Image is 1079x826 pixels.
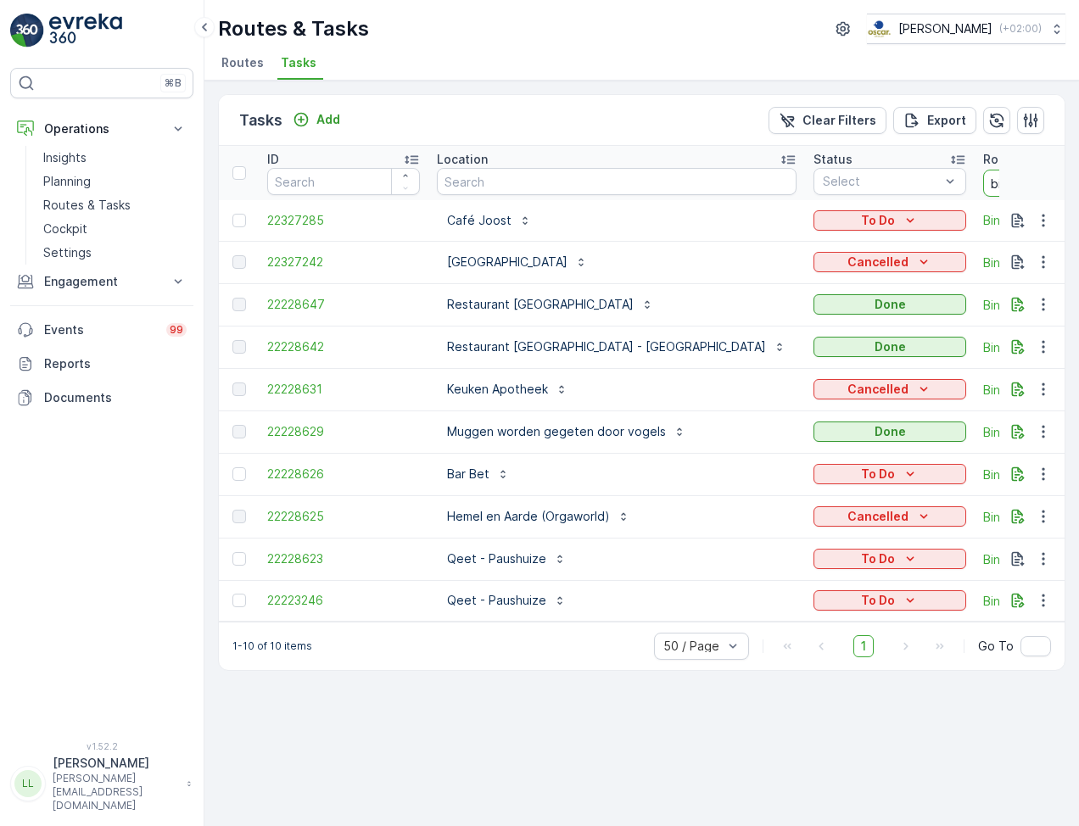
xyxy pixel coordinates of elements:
[267,296,420,313] span: 22228647
[813,464,966,484] button: To Do
[813,549,966,569] button: To Do
[447,212,512,229] p: Café Joost
[875,338,906,355] p: Done
[36,146,193,170] a: Insights
[447,423,666,440] p: Muggen worden gegeten door vogels
[239,109,282,132] p: Tasks
[43,244,92,261] p: Settings
[44,355,187,372] p: Reports
[267,508,420,525] a: 22228625
[44,120,159,137] p: Operations
[813,506,966,527] button: Cancelled
[447,254,567,271] p: [GEOGRAPHIC_DATA]
[10,313,193,347] a: Events99
[267,254,420,271] a: 22327242
[267,550,420,567] a: 22228623
[10,265,193,299] button: Engagement
[232,639,312,653] p: 1-10 of 10 items
[447,592,546,609] p: Qeet - Paushuize
[813,379,966,399] button: Cancelled
[861,592,895,609] p: To Do
[847,508,908,525] p: Cancelled
[43,173,91,190] p: Planning
[437,587,577,614] button: Qeet - Paushuize
[267,212,420,229] a: 22327285
[437,333,797,360] button: Restaurant [GEOGRAPHIC_DATA] - [GEOGRAPHIC_DATA]
[44,321,156,338] p: Events
[813,421,966,442] button: Done
[267,423,420,440] a: 22228629
[437,503,640,530] button: Hemel en Aarde (Orgaworld)
[232,382,246,396] div: Toggle Row Selected
[813,590,966,611] button: To Do
[437,151,488,168] p: Location
[847,254,908,271] p: Cancelled
[437,418,696,445] button: Muggen worden gegeten door vogels
[769,107,886,134] button: Clear Filters
[893,107,976,134] button: Export
[437,460,520,488] button: Bar Bet
[232,552,246,566] div: Toggle Row Selected
[170,323,183,337] p: 99
[10,755,193,812] button: LL[PERSON_NAME][PERSON_NAME][EMAIL_ADDRESS][DOMAIN_NAME]
[267,592,420,609] a: 22223246
[861,466,895,483] p: To Do
[10,381,193,415] a: Documents
[316,111,340,128] p: Add
[802,112,876,129] p: Clear Filters
[232,467,246,481] div: Toggle Row Selected
[813,252,966,272] button: Cancelled
[927,112,966,129] p: Export
[281,54,316,71] span: Tasks
[847,381,908,398] p: Cancelled
[447,338,766,355] p: Restaurant [GEOGRAPHIC_DATA] - [GEOGRAPHIC_DATA]
[437,207,542,234] button: Café Joost
[813,210,966,231] button: To Do
[437,545,577,572] button: Qeet - Paushuize
[232,298,246,311] div: Toggle Row Selected
[43,220,87,237] p: Cockpit
[267,168,420,195] input: Search
[875,423,906,440] p: Done
[447,466,489,483] p: Bar Bet
[853,635,874,657] span: 1
[36,241,193,265] a: Settings
[267,381,420,398] a: 22228631
[813,151,853,168] p: Status
[983,151,1019,168] p: Route
[867,14,1065,44] button: [PERSON_NAME](+02:00)
[232,255,246,269] div: Toggle Row Selected
[267,151,279,168] p: ID
[218,15,369,42] p: Routes & Tasks
[437,248,598,276] button: [GEOGRAPHIC_DATA]
[861,550,895,567] p: To Do
[10,347,193,381] a: Reports
[44,273,159,290] p: Engagement
[53,755,178,772] p: [PERSON_NAME]
[978,638,1014,655] span: Go To
[875,296,906,313] p: Done
[165,76,182,90] p: ⌘B
[36,193,193,217] a: Routes & Tasks
[232,425,246,438] div: Toggle Row Selected
[447,550,546,567] p: Qeet - Paushuize
[232,594,246,607] div: Toggle Row Selected
[447,296,634,313] p: Restaurant [GEOGRAPHIC_DATA]
[221,54,264,71] span: Routes
[10,741,193,751] span: v 1.52.2
[267,338,420,355] a: 22228642
[49,14,122,47] img: logo_light-DOdMpM7g.png
[53,772,178,812] p: [PERSON_NAME][EMAIL_ADDRESS][DOMAIN_NAME]
[267,466,420,483] span: 22228626
[823,173,940,190] p: Select
[999,22,1042,36] p: ( +02:00 )
[36,170,193,193] a: Planning
[44,389,187,406] p: Documents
